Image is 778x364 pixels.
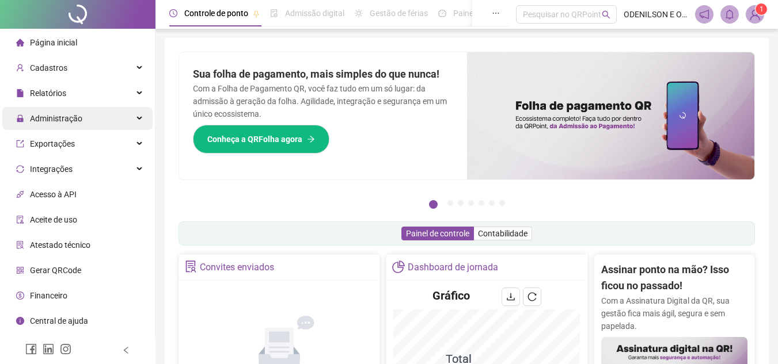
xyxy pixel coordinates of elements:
[699,9,709,20] span: notification
[499,200,505,206] button: 7
[30,240,90,250] span: Atestado técnico
[122,346,130,354] span: left
[16,216,24,224] span: audit
[392,260,404,273] span: pie-chart
[30,291,67,300] span: Financeiro
[478,229,527,238] span: Contabilidade
[193,125,329,154] button: Conheça a QRFolha agora
[506,292,515,301] span: download
[30,316,88,325] span: Central de ajuda
[43,343,54,355] span: linkedin
[270,9,278,17] span: file-done
[200,258,274,277] div: Convites enviados
[16,190,24,198] span: api
[355,9,363,17] span: sun
[30,114,82,123] span: Administração
[16,140,24,148] span: export
[724,9,735,20] span: bell
[601,262,747,294] h2: Assinar ponto na mão? Isso ficou no passado!
[760,5,764,13] span: 1
[16,64,24,72] span: user-add
[25,343,37,355] span: facebook
[285,9,344,18] span: Admissão digital
[185,260,197,273] span: solution
[253,10,260,17] span: pushpin
[468,200,474,206] button: 4
[184,9,248,18] span: Controle de ponto
[408,258,498,277] div: Dashboard de jornada
[30,63,67,72] span: Cadastros
[492,9,500,17] span: ellipsis
[30,190,77,199] span: Acesso à API
[601,294,747,332] p: Com a Assinatura Digital da QR, sua gestão fica mais ágil, segura e sem papelada.
[16,114,24,122] span: lock
[30,215,77,224] span: Aceite de uso
[60,343,71,355] span: instagram
[16,266,24,274] span: qrcode
[432,288,470,304] h4: Gráfico
[756,3,767,15] sup: Atualize o seu contato no menu Meus Dados
[746,6,764,23] img: 2848
[16,165,24,173] span: sync
[458,200,464,206] button: 3
[467,52,755,179] img: banner%2F8d14a306-6205-4263-8e5b-06e9a85ad873.png
[370,9,428,18] span: Gestão de férias
[489,200,495,206] button: 6
[16,89,24,97] span: file
[602,10,610,19] span: search
[30,38,77,47] span: Página inicial
[447,200,453,206] button: 2
[16,292,24,300] span: dollar
[193,82,453,120] p: Com a Folha de Pagamento QR, você faz tudo em um só lugar: da admissão à geração da folha. Agilid...
[624,8,688,21] span: ODENILSON E ODAIR LTDA EPP
[30,89,66,98] span: Relatórios
[527,292,537,301] span: reload
[16,317,24,325] span: info-circle
[16,39,24,47] span: home
[30,139,75,148] span: Exportações
[16,241,24,249] span: solution
[30,164,73,174] span: Integrações
[406,229,469,238] span: Painel de controle
[307,135,315,143] span: arrow-right
[453,9,498,18] span: Painel do DP
[429,200,438,209] button: 1
[438,9,446,17] span: dashboard
[479,200,484,206] button: 5
[193,66,453,82] h2: Sua folha de pagamento, mais simples do que nunca!
[207,133,302,145] span: Conheça a QRFolha agora
[30,266,81,275] span: Gerar QRCode
[169,9,177,17] span: clock-circle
